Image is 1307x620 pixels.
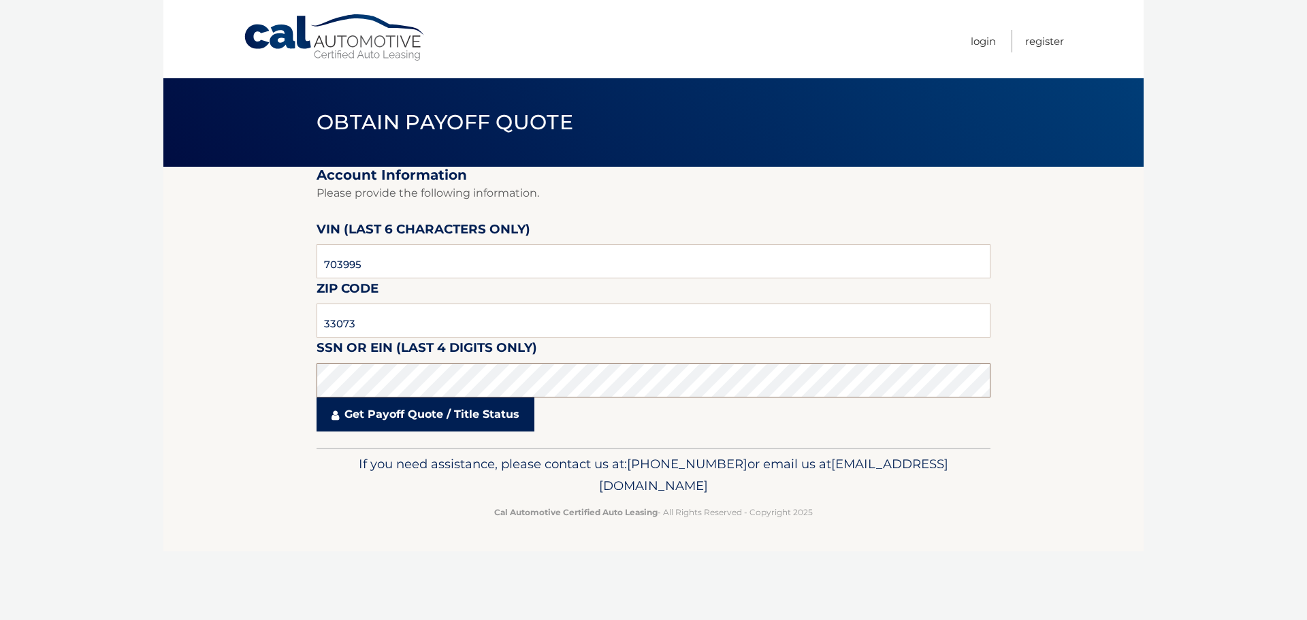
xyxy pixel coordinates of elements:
[325,505,982,519] p: - All Rights Reserved - Copyright 2025
[317,219,530,244] label: VIN (last 6 characters only)
[317,278,378,304] label: Zip Code
[317,397,534,431] a: Get Payoff Quote / Title Status
[317,167,990,184] h2: Account Information
[494,507,658,517] strong: Cal Automotive Certified Auto Leasing
[317,110,573,135] span: Obtain Payoff Quote
[627,456,747,472] span: [PHONE_NUMBER]
[317,184,990,203] p: Please provide the following information.
[325,453,982,497] p: If you need assistance, please contact us at: or email us at
[317,338,537,363] label: SSN or EIN (last 4 digits only)
[971,30,996,52] a: Login
[1025,30,1064,52] a: Register
[243,14,427,62] a: Cal Automotive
